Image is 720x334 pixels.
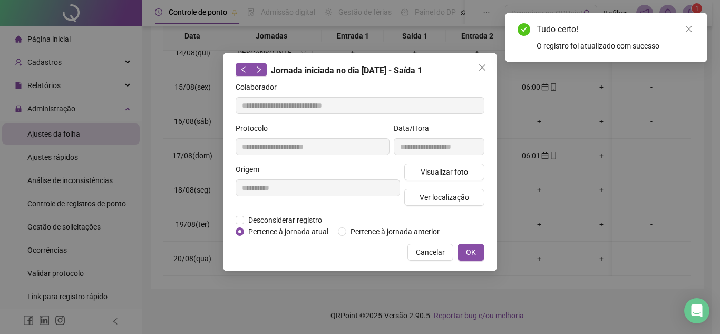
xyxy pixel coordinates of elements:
div: O registro foi atualizado com sucesso [537,40,695,52]
label: Protocolo [236,122,275,134]
span: right [255,66,262,73]
button: Close [474,59,491,76]
button: OK [458,244,484,261]
button: left [236,63,251,76]
div: Open Intercom Messenger [684,298,709,323]
label: Origem [236,164,266,175]
button: right [251,63,267,76]
span: close [685,25,693,33]
span: left [240,66,247,73]
span: Visualizar foto [421,166,468,178]
span: Desconsiderar registro [244,214,326,226]
span: close [478,63,487,72]
span: Pertence à jornada atual [244,226,333,237]
span: OK [466,246,476,258]
div: Tudo certo! [537,23,695,36]
label: Data/Hora [394,122,436,134]
span: check-circle [518,23,530,36]
span: Pertence à jornada anterior [346,226,444,237]
button: Cancelar [407,244,453,261]
a: Close [683,23,695,35]
button: Ver localização [404,189,484,206]
label: Colaborador [236,81,284,93]
span: Cancelar [416,246,445,258]
div: Jornada iniciada no dia [DATE] - Saída 1 [236,63,484,77]
span: Ver localização [420,192,469,203]
button: Visualizar foto [404,164,484,180]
